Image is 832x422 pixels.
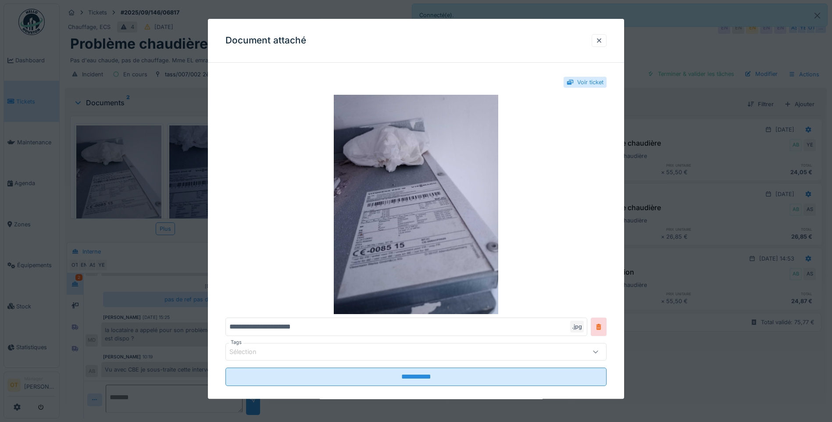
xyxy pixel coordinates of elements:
div: .jpg [570,321,584,333]
label: Tags [229,339,243,346]
img: c311139c-f636-47e6-93ae-16a042d51ad7-IMG_20250905_150737_014.jpg [225,95,607,314]
h3: Document attaché [225,35,306,46]
div: Sélection [229,347,269,357]
div: Voir ticket [577,78,603,86]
